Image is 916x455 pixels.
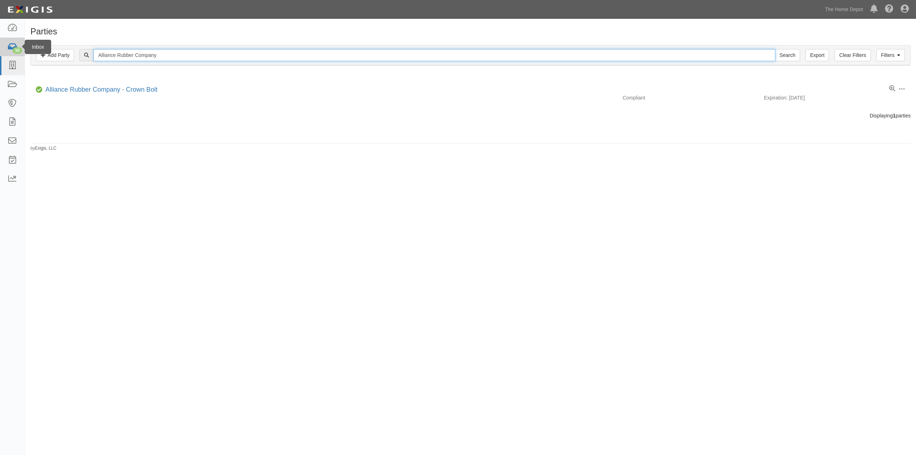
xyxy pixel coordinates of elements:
[876,49,905,61] a: Filters
[13,47,22,54] div: 10
[821,2,867,16] a: The Home Depot
[5,3,55,16] img: logo-5460c22ac91f19d4615b14bd174203de0afe785f0fc80cf4dbbc73dc1793850b.png
[889,85,895,92] a: View results summary
[30,145,57,151] small: by
[25,112,916,119] div: Displaying parties
[805,49,829,61] a: Export
[893,113,896,118] b: 1
[775,49,800,61] input: Search
[45,86,157,93] a: Alliance Rubber Company - Crown Bolt
[764,94,911,101] div: Expiration: [DATE]
[36,49,74,61] a: Add Party
[617,94,764,101] div: Compliant
[834,49,871,61] a: Clear Filters
[36,87,43,92] i: Compliant
[93,49,775,61] input: Search
[30,27,911,36] h1: Parties
[885,5,893,14] i: Help Center - Complianz
[43,85,157,95] div: Alliance Rubber Company - Crown Bolt
[35,146,57,151] a: Exigis, LLC
[25,40,51,54] div: Inbox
